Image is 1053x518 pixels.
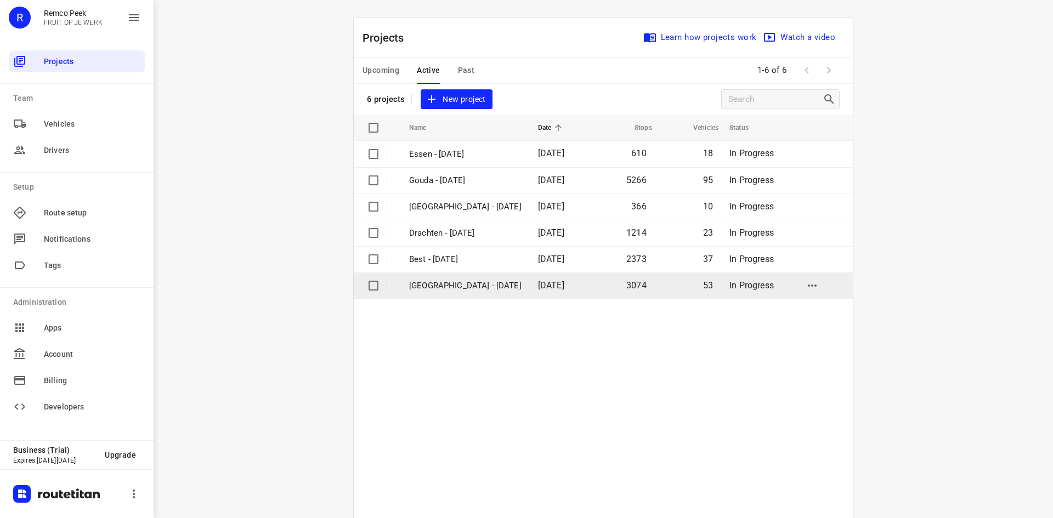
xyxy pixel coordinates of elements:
span: Billing [44,375,140,386]
span: [DATE] [538,254,564,264]
div: R [9,7,31,29]
p: Drachten - Monday [409,227,522,240]
p: Team [13,93,145,104]
span: Tags [44,260,140,271]
span: 610 [631,148,647,158]
div: Route setup [9,202,145,224]
span: In Progress [729,254,774,264]
span: 2373 [626,254,647,264]
p: 6 projects [367,94,405,104]
span: Stops [620,121,652,134]
span: 23 [703,227,713,238]
span: Developers [44,401,140,413]
div: Account [9,343,145,365]
span: In Progress [729,201,774,212]
p: Antwerpen - Monday [409,201,522,213]
p: [GEOGRAPHIC_DATA] - [DATE] [409,280,522,292]
p: Gouda - Monday [409,174,522,187]
span: Drivers [44,145,140,156]
p: Business (Trial) [13,446,96,454]
span: Status [729,121,763,134]
span: [DATE] [538,227,564,238]
div: Apps [9,317,145,339]
div: Vehicles [9,113,145,135]
span: In Progress [729,280,774,291]
div: Projects [9,50,145,72]
p: FRUIT OP JE WERK [44,19,103,26]
span: 18 [703,148,713,158]
span: Name [409,121,441,134]
span: 1214 [626,227,647,238]
div: Search [823,93,839,106]
p: Projects [363,30,413,46]
span: New project [427,93,485,106]
button: Upgrade [96,445,145,465]
span: In Progress [729,148,774,158]
span: 3074 [626,280,647,291]
span: Previous Page [796,59,818,81]
p: Remco Peek [44,9,103,18]
input: Search projects [728,91,823,108]
span: 95 [703,175,713,185]
span: Past [458,64,475,77]
span: Date [538,121,566,134]
span: In Progress [729,227,774,238]
p: Essen - Monday [409,148,522,161]
div: Billing [9,369,145,391]
span: Vehicles [44,118,140,130]
div: Notifications [9,228,145,250]
span: Upcoming [363,64,399,77]
p: Setup [13,181,145,193]
span: 37 [703,254,713,264]
span: Projects [44,56,140,67]
p: Best - [DATE] [409,253,522,266]
div: Developers [9,396,145,418]
span: 10 [703,201,713,212]
span: Account [44,349,140,360]
div: Drivers [9,139,145,161]
span: Upgrade [105,451,136,459]
span: 53 [703,280,713,291]
span: In Progress [729,175,774,185]
p: Administration [13,297,145,308]
span: [DATE] [538,175,564,185]
button: New project [421,89,492,110]
span: 366 [631,201,647,212]
span: [DATE] [538,148,564,158]
span: Apps [44,322,140,334]
span: Active [417,64,440,77]
span: Next Page [818,59,840,81]
span: [DATE] [538,280,564,291]
span: Vehicles [679,121,718,134]
div: Tags [9,254,145,276]
span: 5266 [626,175,647,185]
span: [DATE] [538,201,564,212]
span: Notifications [44,234,140,245]
p: Expires [DATE][DATE] [13,457,96,464]
span: Route setup [44,207,140,219]
span: 1-6 of 6 [753,59,791,82]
